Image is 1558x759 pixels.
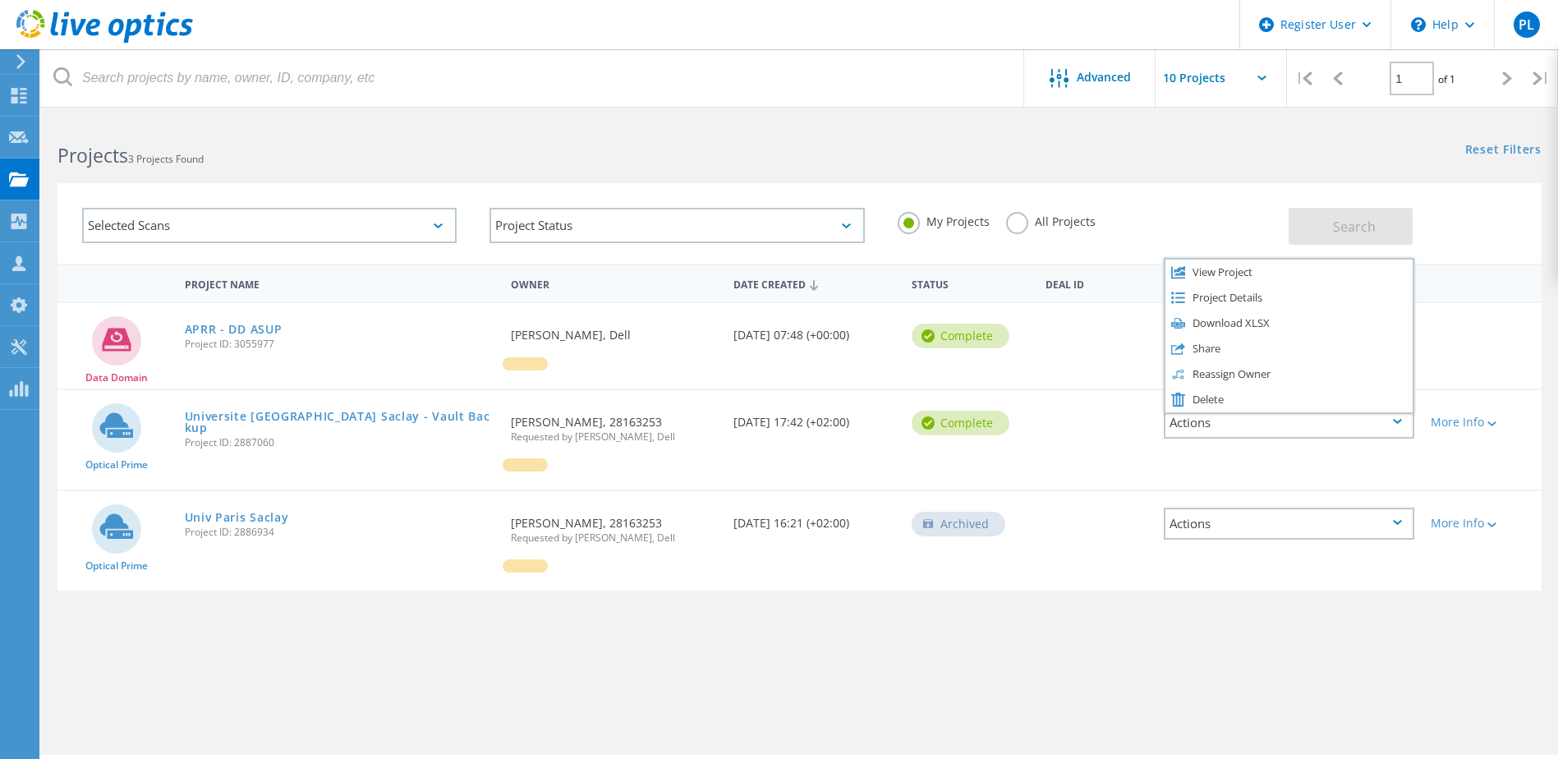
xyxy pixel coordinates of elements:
[185,339,495,349] span: Project ID: 3055977
[903,268,1037,298] div: Status
[1431,416,1533,428] div: More Info
[85,460,148,470] span: Optical Prime
[1519,18,1534,31] span: PL
[912,411,1009,435] div: Complete
[1438,72,1455,86] span: of 1
[725,491,903,545] div: [DATE] 16:21 (+02:00)
[725,268,903,299] div: Date Created
[82,208,457,243] div: Selected Scans
[1165,336,1413,361] div: Share
[1333,218,1376,236] span: Search
[1165,310,1413,336] div: Download XLSX
[177,268,503,298] div: Project Name
[503,491,725,559] div: [PERSON_NAME], 28163253
[489,208,864,243] div: Project Status
[41,49,1025,107] input: Search projects by name, owner, ID, company, etc
[725,390,903,444] div: [DATE] 17:42 (+02:00)
[1037,268,1156,298] div: Deal Id
[1165,361,1413,387] div: Reassign Owner
[503,268,725,298] div: Owner
[1287,49,1321,108] div: |
[511,432,717,442] span: Requested by [PERSON_NAME], Dell
[912,512,1005,536] div: Archived
[1524,49,1558,108] div: |
[128,152,204,166] span: 3 Projects Found
[85,373,148,383] span: Data Domain
[511,533,717,543] span: Requested by [PERSON_NAME], Dell
[1077,71,1131,83] span: Advanced
[57,142,128,168] b: Projects
[1165,260,1413,285] div: View Project
[912,324,1009,348] div: Complete
[1156,268,1422,298] div: Actions
[185,324,283,335] a: APRR - DD ASUP
[85,561,148,571] span: Optical Prime
[1431,517,1533,529] div: More Info
[725,303,903,357] div: [DATE] 07:48 (+00:00)
[185,512,289,523] a: Univ Paris Saclay
[1165,387,1413,412] div: Delete
[1006,212,1096,228] label: All Projects
[185,438,495,448] span: Project ID: 2887060
[1289,208,1413,245] button: Search
[1465,144,1542,158] a: Reset Filters
[185,411,495,434] a: Universite [GEOGRAPHIC_DATA] Saclay - Vault Backup
[503,303,725,357] div: [PERSON_NAME], Dell
[185,527,495,537] span: Project ID: 2886934
[1164,508,1414,540] div: Actions
[1164,407,1414,439] div: Actions
[898,212,990,228] label: My Projects
[503,390,725,458] div: [PERSON_NAME], 28163253
[1411,17,1426,32] svg: \n
[16,34,193,46] a: Live Optics Dashboard
[1165,285,1413,310] div: Project Details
